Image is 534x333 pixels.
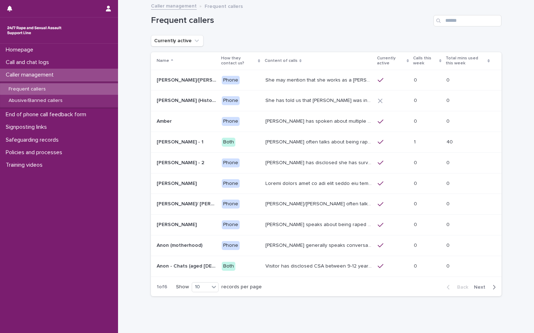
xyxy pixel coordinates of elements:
p: She has told us that Prince Andrew was involved with her abuse. Men from Hollywood (or 'Hollywood... [265,96,373,104]
p: Anna/Emma often talks about being raped at gunpoint at the age of 13/14 by her ex-partner, aged 1... [265,200,373,207]
span: Next [474,285,490,290]
tr: [PERSON_NAME]/ [PERSON_NAME][PERSON_NAME]/ [PERSON_NAME] Phone[PERSON_NAME]/[PERSON_NAME] often t... [151,194,501,215]
p: 0 [414,117,418,124]
tr: [PERSON_NAME][PERSON_NAME] PhoneLoremi dolors amet co adi elit seddo eiu tempor in u labor et dol... [151,173,501,194]
p: Currently active [377,54,405,68]
span: Back [453,285,468,290]
p: Amber [157,117,173,124]
p: 0 [414,179,418,187]
p: 0 [446,179,451,187]
p: Training videos [3,162,48,168]
div: 10 [192,283,209,291]
p: Abbie/Emily (Anon/'I don't know'/'I can't remember') [157,76,218,83]
p: [PERSON_NAME] (Historic Plan) [157,96,218,104]
p: Caller management [3,72,59,78]
button: Back [441,284,471,290]
button: Next [471,284,501,290]
p: 0 [414,200,418,207]
p: 0 [446,200,451,207]
p: [PERSON_NAME] - 1 [157,138,205,145]
tr: AmberAmber Phone[PERSON_NAME] has spoken about multiple experiences of [MEDICAL_DATA]. [PERSON_NA... [151,111,501,132]
div: Phone [222,241,240,250]
p: Total mins used this week [446,54,486,68]
p: Content of calls [265,57,298,65]
p: Abusive/Banned callers [3,98,68,104]
div: Phone [222,220,240,229]
div: Phone [222,179,240,188]
h1: Frequent callers [151,15,431,26]
p: 0 [446,96,451,104]
p: 1 [414,138,417,145]
p: Anon - Chats (aged 16 -17) [157,262,218,269]
div: Phone [222,158,240,167]
p: Show [176,284,189,290]
p: 0 [446,241,451,249]
button: Currently active [151,35,204,46]
p: 1 of 6 [151,278,173,296]
p: Visitor has disclosed CSA between 9-12 years of age involving brother in law who lifted them out ... [265,262,373,269]
p: Amy has disclosed she has survived two rapes, one in the UK and the other in Australia in 2013. S... [265,158,373,166]
p: 0 [446,262,451,269]
p: 0 [446,117,451,124]
p: records per page [221,284,262,290]
p: [PERSON_NAME] [157,220,198,228]
p: 0 [414,220,418,228]
tr: Anon - Chats (aged [DEMOGRAPHIC_DATA])Anon - Chats (aged [DEMOGRAPHIC_DATA]) BothVisitor has disc... [151,256,501,276]
p: Call and chat logs [3,59,55,66]
tr: Anon (motherhood)Anon (motherhood) Phone[PERSON_NAME] generally speaks conversationally about man... [151,235,501,256]
input: Search [433,15,501,26]
p: 0 [414,158,418,166]
p: Caller speaks about being raped and abused by the police and her ex-husband of 20 years. She has ... [265,220,373,228]
p: 0 [414,262,418,269]
p: 0 [414,76,418,83]
p: End of phone call feedback form [3,111,92,118]
div: Phone [222,200,240,209]
div: Both [222,138,235,147]
p: Andrew shared that he has been raped and beaten by a group of men in or near his home twice withi... [265,179,373,187]
p: [PERSON_NAME]/ [PERSON_NAME] [157,200,218,207]
p: Homepage [3,46,39,53]
p: 40 [446,138,454,145]
p: Amy often talks about being raped a night before or 2 weeks ago or a month ago. She also makes re... [265,138,373,145]
p: Name [157,57,169,65]
p: 0 [446,76,451,83]
tr: [PERSON_NAME]/[PERSON_NAME] (Anon/'I don't know'/'I can't remember')[PERSON_NAME]/[PERSON_NAME] (... [151,70,501,90]
p: 0 [414,241,418,249]
p: [PERSON_NAME] - 2 [157,158,206,166]
tr: [PERSON_NAME] - 2[PERSON_NAME] - 2 Phone[PERSON_NAME] has disclosed she has survived two rapes, o... [151,152,501,173]
p: Caller generally speaks conversationally about many different things in her life and rarely speak... [265,241,373,249]
p: Policies and processes [3,149,68,156]
div: Phone [222,117,240,126]
div: Both [222,262,235,271]
p: Safeguarding records [3,137,64,143]
p: 0 [414,96,418,104]
img: rhQMoQhaT3yELyF149Cw [6,23,63,38]
p: Amber has spoken about multiple experiences of sexual abuse. Amber told us she is now 18 (as of 0... [265,117,373,124]
tr: [PERSON_NAME] - 1[PERSON_NAME] - 1 Both[PERSON_NAME] often talks about being raped a night before... [151,132,501,152]
p: 0 [446,158,451,166]
p: 0 [446,220,451,228]
tr: [PERSON_NAME][PERSON_NAME] Phone[PERSON_NAME] speaks about being raped and abused by the police a... [151,215,501,235]
tr: [PERSON_NAME] (Historic Plan)[PERSON_NAME] (Historic Plan) PhoneShe has told us that [PERSON_NAME... [151,90,501,111]
div: Phone [222,76,240,85]
p: Anon (motherhood) [157,241,204,249]
p: Frequent callers [205,2,243,10]
p: [PERSON_NAME] [157,179,198,187]
div: Phone [222,96,240,105]
p: Calls this week [413,54,437,68]
p: She may mention that she works as a Nanny, looking after two children. Abbie / Emily has let us k... [265,76,373,83]
a: Caller management [151,1,197,10]
p: Signposting links [3,124,53,131]
p: Frequent callers [3,86,52,92]
p: How they contact us? [221,54,256,68]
